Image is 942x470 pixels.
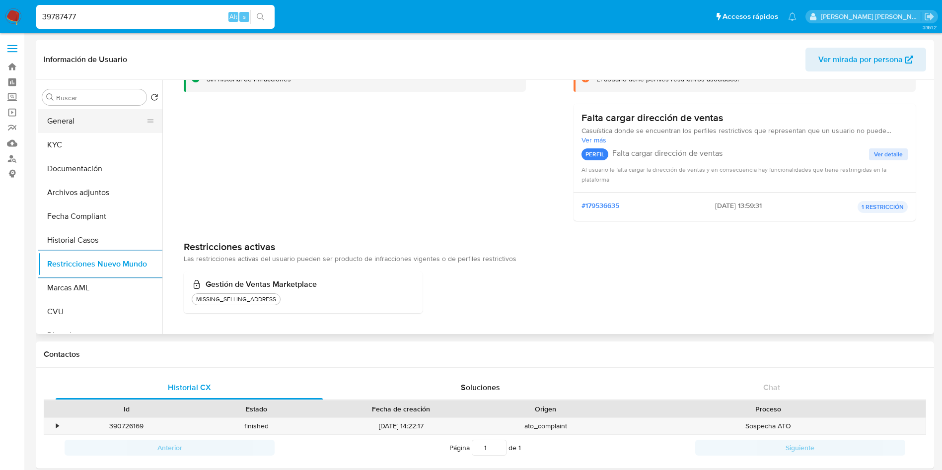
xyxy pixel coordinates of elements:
div: Estado [199,404,315,414]
button: Archivos adjuntos [38,181,162,204]
div: • [56,421,59,431]
div: ato_complaint [481,418,611,434]
button: Historial Casos [38,228,162,252]
h1: Contactos [44,349,926,359]
input: Buscar usuario o caso... [36,10,275,23]
button: CVU [38,300,162,324]
button: Fecha Compliant [38,204,162,228]
a: Notificaciones [788,12,797,21]
button: Siguiente [695,440,905,456]
div: [DATE] 14:22:17 [322,418,481,434]
span: 1 [518,443,521,453]
button: Direcciones [38,324,162,347]
div: Proceso [618,404,919,414]
div: Id [69,404,185,414]
div: Origen [488,404,604,414]
span: Ver mirada por persona [818,48,903,71]
button: KYC [38,133,162,157]
a: Salir [924,11,935,22]
span: Alt [229,12,237,21]
button: Documentación [38,157,162,181]
span: Página de [449,440,521,456]
button: Restricciones Nuevo Mundo [38,252,162,276]
button: Ver mirada por persona [805,48,926,71]
button: Anterior [65,440,275,456]
button: search-icon [250,10,271,24]
span: s [243,12,246,21]
div: finished [192,418,322,434]
div: 390726169 [62,418,192,434]
div: Sospecha ATO [611,418,926,434]
span: Chat [763,382,780,393]
button: Buscar [46,93,54,101]
button: Volver al orden por defecto [150,93,158,104]
button: General [38,109,154,133]
div: Fecha de creación [329,404,474,414]
p: sandra.helbardt@mercadolibre.com [821,12,921,21]
button: Marcas AML [38,276,162,300]
h1: Información de Usuario [44,55,127,65]
input: Buscar [56,93,143,102]
span: Soluciones [461,382,500,393]
span: Historial CX [168,382,211,393]
span: Accesos rápidos [723,11,778,22]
